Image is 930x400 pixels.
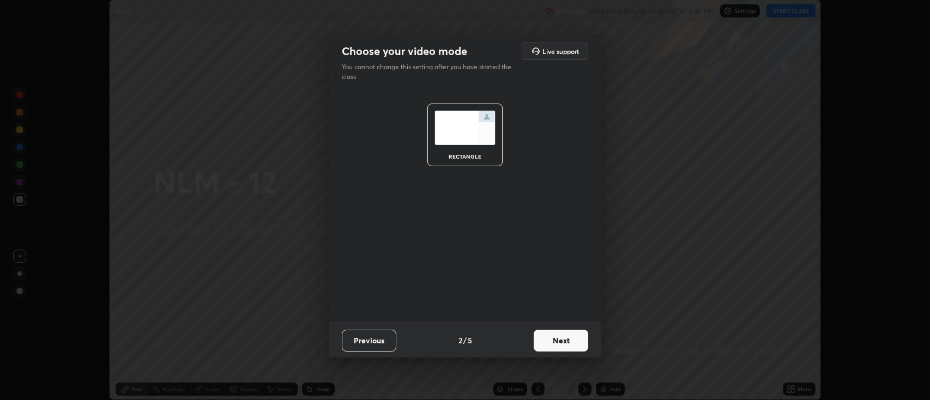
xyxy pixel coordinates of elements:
h2: Choose your video mode [342,44,467,58]
div: rectangle [443,154,487,159]
p: You cannot change this setting after you have started the class [342,62,518,82]
h5: Live support [542,48,579,54]
img: normalScreenIcon.ae25ed63.svg [434,111,496,145]
button: Next [534,330,588,351]
h4: 5 [468,335,472,346]
button: Previous [342,330,396,351]
h4: / [463,335,467,346]
h4: 2 [458,335,462,346]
